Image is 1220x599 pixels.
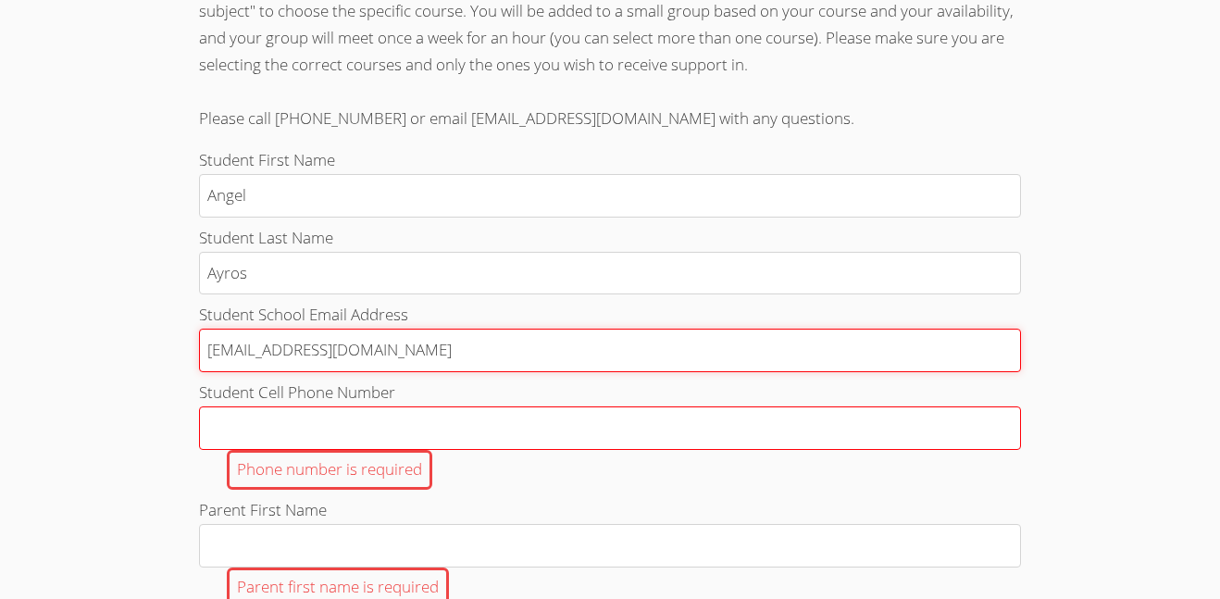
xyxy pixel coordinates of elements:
[199,174,1022,218] input: Student First Name
[199,524,1022,568] input: Parent First NameParent first name is required
[199,149,335,170] span: Student First Name
[199,406,1022,450] input: Student Cell Phone NumberPhone number is required
[199,252,1022,295] input: Student Last Name
[199,381,395,403] span: Student Cell Phone Number
[227,450,432,490] div: Phone number is required
[199,304,408,325] span: Student School Email Address
[199,227,333,248] span: Student Last Name
[199,499,327,520] span: Parent First Name
[199,329,1022,372] input: Student School Email Address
